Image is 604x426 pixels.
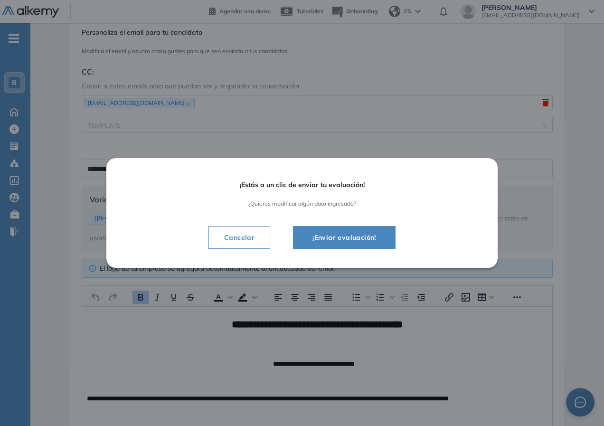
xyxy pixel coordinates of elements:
button: Cancelar [208,226,270,249]
span: ¡Enviar evaluación! [305,232,384,243]
span: ¡Estás a un clic de enviar tu evaluación! [133,181,471,189]
body: Área de texto enriquecido. Pulse ALT-0 para abrir la ayuda. [5,8,465,278]
span: ¿Quieres modificar algún dato ingresado? [133,200,471,207]
span: Cancelar [217,232,262,243]
button: ¡Enviar evaluación! [293,226,396,249]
